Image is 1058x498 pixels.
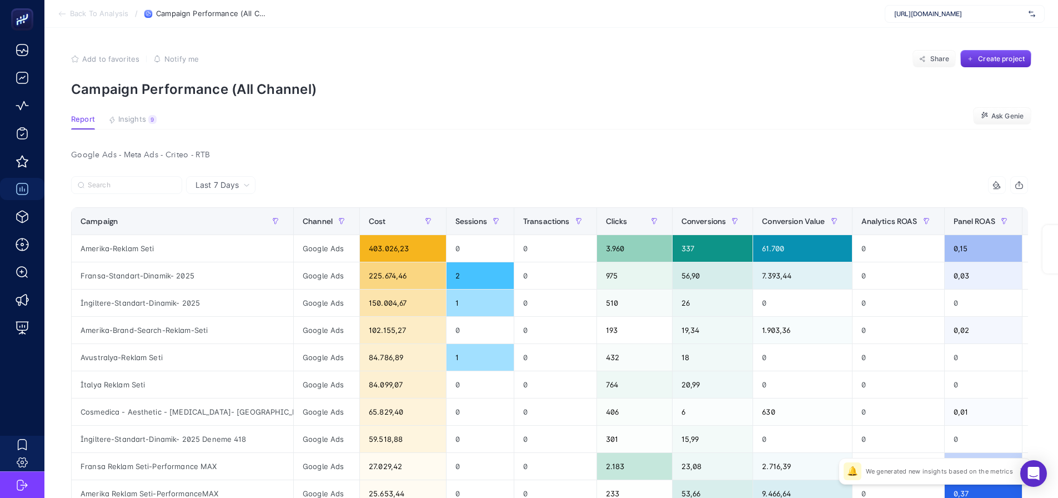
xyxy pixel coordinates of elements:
div: 193 [597,317,672,343]
span: Conversions [681,217,726,226]
span: Transactions [523,217,570,226]
div: Google Ads [294,399,359,425]
span: [URL][DOMAIN_NAME] [894,9,1024,18]
div: 301 [597,426,672,452]
span: Share [930,54,950,63]
div: 2.716,39 [753,453,851,480]
span: Panel ROAS [954,217,995,226]
div: 0 [514,453,596,480]
div: 0 [447,399,514,425]
button: Add to favorites [71,54,139,63]
div: 0 [514,235,596,262]
span: Add to favorites [82,54,139,63]
div: Google Ads [294,317,359,343]
input: Search [88,181,176,190]
div: Fransa-Standart-Dinamik- 2025 [72,262,293,289]
div: 0 [447,235,514,262]
span: Insights [118,115,146,124]
div: Avustralya-Reklam Seti [72,344,293,371]
span: Create project [978,54,1025,63]
div: Amerika-Reklam Seti [72,235,293,262]
span: Conversion Value [762,217,825,226]
div: İngiltere-Standart-Dinamik- 2025 [72,290,293,316]
div: 15,99 [673,426,753,452]
div: 🔔 [844,462,861,480]
div: 225.674,46 [360,262,446,289]
span: / [135,9,138,18]
div: İngiltere-Standart-Dinamik- 2025 Deneme 418 [72,426,293,452]
span: Notify me [164,54,199,63]
div: 102.155,27 [360,317,446,343]
div: 0,02 [945,317,1022,343]
span: Ask Genie [991,112,1024,121]
div: 26 [673,290,753,316]
div: Google Ads [294,262,359,289]
div: 0 [853,262,944,289]
div: 510 [597,290,672,316]
div: Google Ads [294,426,359,452]
div: 2.183 [597,453,672,480]
div: 0 [514,262,596,289]
div: 2 [447,262,514,289]
div: 150.004,67 [360,290,446,316]
div: 61.700 [753,235,851,262]
div: 0 [945,290,1022,316]
div: 84.099,07 [360,371,446,398]
div: 59.518,88 [360,426,446,452]
div: 0,10 [945,453,1022,480]
div: 0 [945,371,1022,398]
div: 337 [673,235,753,262]
div: 0 [514,371,596,398]
div: 0 [753,371,851,398]
div: Open Intercom Messenger [1020,460,1047,487]
span: Cost [369,217,386,226]
div: Google Ads [294,453,359,480]
div: 27.029,42 [360,453,446,480]
div: 1 [447,344,514,371]
div: 9 [148,115,157,124]
button: Share [912,50,956,68]
span: Back To Analysis [70,9,128,18]
div: 84.786,89 [360,344,446,371]
div: Google Ads - Meta Ads - Criteo - RTB [62,147,1037,163]
p: Campaign Performance (All Channel) [71,81,1031,97]
div: 18 [673,344,753,371]
div: Cosmedica - Aesthetic - [MEDICAL_DATA]- [GEOGRAPHIC_DATA] [72,399,293,425]
div: 56,90 [673,262,753,289]
button: Notify me [153,54,199,63]
div: 20,99 [673,371,753,398]
p: We generated new insights based on the metrics [866,467,1013,476]
div: 432 [597,344,672,371]
div: 403.026,23 [360,235,446,262]
div: 0 [514,344,596,371]
span: Report [71,115,95,124]
div: 0,15 [945,235,1022,262]
div: 65.829,40 [360,399,446,425]
div: 0 [853,426,944,452]
span: Campaign Performance (All Channel) [156,9,267,18]
span: Campaign [81,217,118,226]
div: 0,01 [945,399,1022,425]
div: 0 [945,426,1022,452]
div: 0 [753,290,851,316]
div: 0 [853,344,944,371]
div: 975 [597,262,672,289]
img: svg%3e [1029,8,1035,19]
div: 0 [447,426,514,452]
div: 1.903,36 [753,317,851,343]
span: Clicks [606,217,628,226]
div: 0 [753,426,851,452]
div: 7.393,44 [753,262,851,289]
div: İtalya Reklam Seti [72,371,293,398]
div: Google Ads [294,371,359,398]
div: 0 [853,399,944,425]
div: 19,34 [673,317,753,343]
div: 0 [447,453,514,480]
div: 0 [514,399,596,425]
div: 23,08 [673,453,753,480]
div: Fransa Reklam Seti-Performance MAX [72,453,293,480]
div: 406 [597,399,672,425]
div: 0 [853,317,944,343]
div: 0 [514,426,596,452]
div: 764 [597,371,672,398]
